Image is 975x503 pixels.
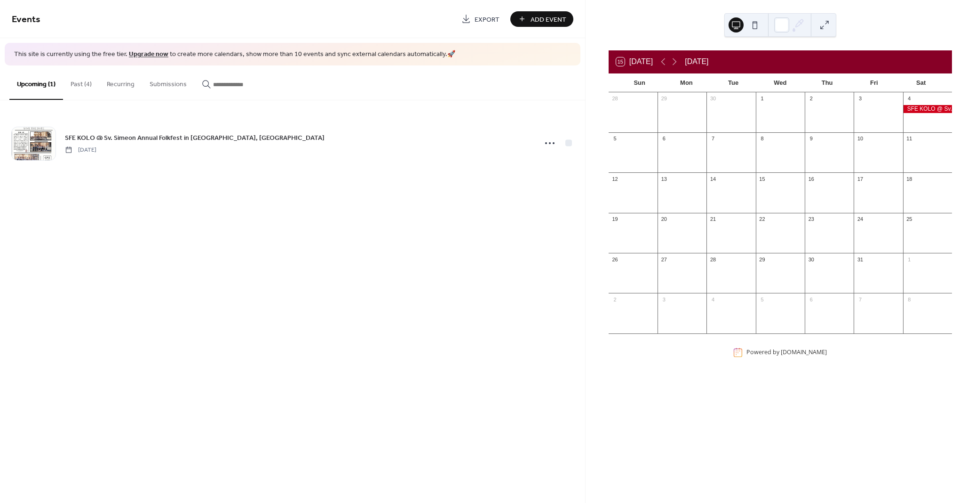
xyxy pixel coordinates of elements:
div: Powered by [746,349,827,357]
div: 6 [660,135,667,142]
span: SFE KOLO @ Sv. Simeon Annual Folkfest in [GEOGRAPHIC_DATA], [GEOGRAPHIC_DATA] [65,133,325,143]
div: 20 [660,216,667,223]
div: Sat [897,73,944,92]
div: Fri [851,73,898,92]
div: 3 [660,296,667,303]
div: 31 [856,256,864,263]
div: 15 [759,175,766,182]
div: 28 [611,95,618,102]
div: 17 [856,175,864,182]
div: 4 [906,95,913,102]
div: 7 [856,296,864,303]
div: 5 [611,135,618,142]
button: Past (4) [63,65,99,99]
div: 6 [808,296,815,303]
a: Export [454,11,507,27]
div: 2 [611,296,618,303]
div: 24 [856,216,864,223]
div: 30 [808,256,815,263]
div: 8 [759,135,766,142]
div: Mon [663,73,710,92]
button: Add Event [510,11,573,27]
span: Export [475,15,499,24]
div: 18 [906,175,913,182]
div: 12 [611,175,618,182]
div: 22 [759,216,766,223]
div: 21 [709,216,716,223]
div: 29 [660,95,667,102]
div: Sun [616,73,663,92]
button: 15[DATE] [613,55,656,68]
div: 23 [808,216,815,223]
div: 1 [906,256,913,263]
a: Upgrade now [129,48,168,61]
div: [DATE] [685,56,708,67]
div: 26 [611,256,618,263]
div: 8 [906,296,913,303]
div: 16 [808,175,815,182]
div: 30 [709,95,716,102]
button: Upcoming (1) [9,65,63,100]
div: Thu [804,73,851,92]
a: [DOMAIN_NAME] [781,349,827,357]
div: 4 [709,296,716,303]
div: Tue [710,73,757,92]
span: [DATE] [65,146,96,154]
span: This site is currently using the free tier. to create more calendars, show more than 10 events an... [14,50,455,59]
div: Wed [757,73,804,92]
div: 11 [906,135,913,142]
div: 2 [808,95,815,102]
div: 1 [759,95,766,102]
div: 9 [808,135,815,142]
div: 10 [856,135,864,142]
a: SFE KOLO @ Sv. Simeon Annual Folkfest in [GEOGRAPHIC_DATA], [GEOGRAPHIC_DATA] [65,132,325,143]
div: 27 [660,256,667,263]
div: 13 [660,175,667,182]
div: 28 [709,256,716,263]
div: 14 [709,175,716,182]
div: SFE KOLO @ Sv. Simeon Annual Folkfest in Las Vegas, NV [903,105,952,113]
div: 5 [759,296,766,303]
div: 3 [856,95,864,102]
div: 19 [611,216,618,223]
span: Add Event [531,15,566,24]
button: Submissions [142,65,194,99]
button: Recurring [99,65,142,99]
div: 25 [906,216,913,223]
div: 7 [709,135,716,142]
span: Events [12,10,40,29]
div: 29 [759,256,766,263]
